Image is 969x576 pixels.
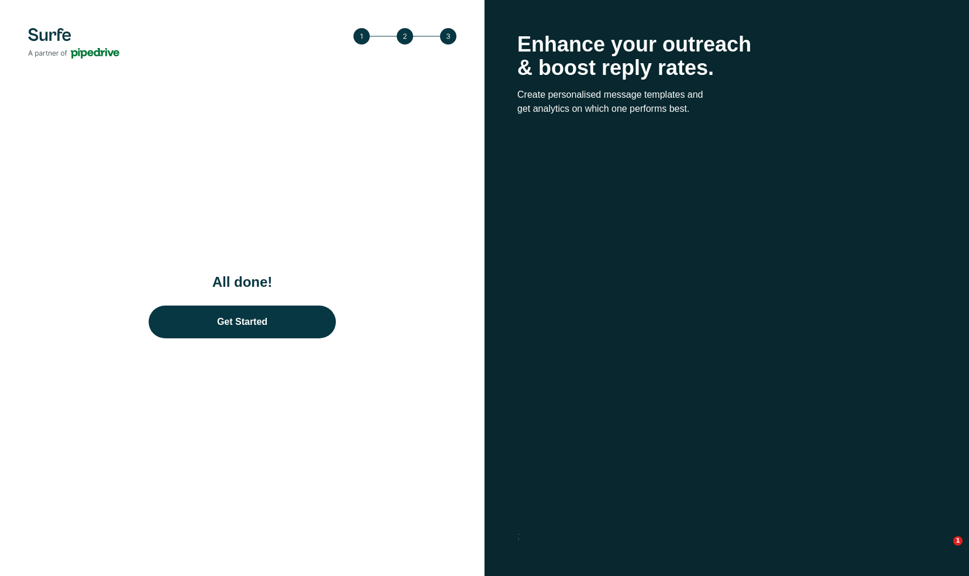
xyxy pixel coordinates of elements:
[540,208,914,437] iframe: Get started: Pipedrive LinkedIn integration with Surfe
[149,306,336,338] a: Get Started
[517,56,936,80] p: & boost reply rates.
[353,28,456,44] img: Step 3
[517,88,936,102] p: Create personalised message templates and
[517,102,936,116] p: get analytics on which one performs best.
[28,28,119,59] img: Surfe's logo
[953,536,963,546] span: 1
[125,273,359,292] h1: All done!
[929,536,957,564] iframe: Intercom live chat
[517,33,936,56] p: Enhance your outreach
